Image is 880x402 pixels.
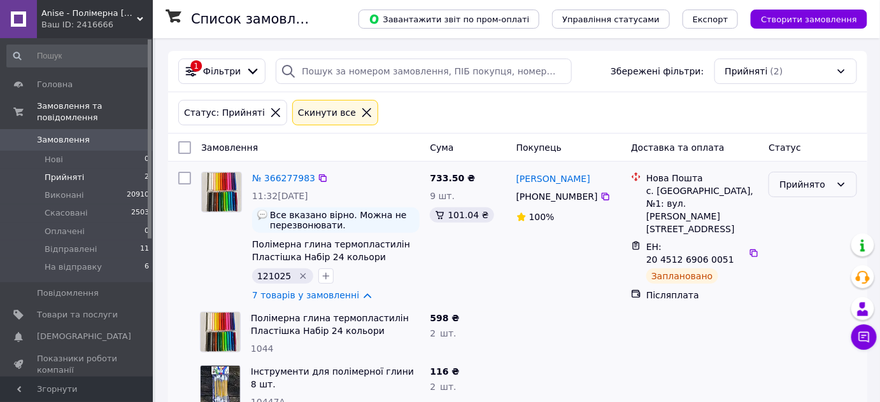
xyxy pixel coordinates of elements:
span: 121025 [257,271,291,281]
div: Ваш ID: 2416666 [41,19,153,31]
span: 20910 [127,190,149,201]
a: Створити замовлення [738,13,867,24]
img: Фото товару [201,312,240,352]
span: 2 шт. [430,328,456,338]
span: На відправку [45,261,102,273]
svg: Видалити мітку [298,271,308,281]
div: Післяплата [646,289,758,301]
span: Оплачені [45,226,85,237]
span: Головна [37,79,73,90]
span: (2) [770,66,783,76]
span: Відправлені [45,244,97,255]
div: Cкинути все [295,106,358,120]
span: Прийняті [725,65,768,78]
span: Експорт [693,15,728,24]
a: 7 товарів у замовленні [252,290,359,300]
div: Прийнято [779,177,831,191]
span: Статус [769,142,801,153]
div: с. [GEOGRAPHIC_DATA], №1: вул. [PERSON_NAME][STREET_ADDRESS] [646,184,758,235]
span: Фільтри [203,65,241,78]
span: 11:32[DATE] [252,191,308,201]
span: Замовлення [37,134,90,146]
span: Товари та послуги [37,309,118,321]
span: 2 [145,172,149,183]
span: Нові [45,154,63,165]
span: Доставка та оплата [631,142,725,153]
a: Фото товару [201,172,242,212]
span: Скасовані [45,207,88,219]
span: 0 [145,226,149,237]
span: Виконані [45,190,84,201]
div: Статус: Прийняті [181,106,267,120]
span: 598 ₴ [430,313,459,323]
span: Замовлення та повідомлення [37,100,153,123]
button: Завантажити звіт по пром-оплаті [358,10,539,29]
a: Полімерна глина термопластилін Пластішка Набір 24 кольори Пластика Набір 24 кольори [252,239,410,275]
span: Прийняті [45,172,84,183]
span: 116 ₴ [430,366,459,377]
input: Пошук за номером замовлення, ПІБ покупця, номером телефону, Email, номером накладної [276,59,572,84]
span: 2 шт. [430,382,456,392]
span: Повідомлення [37,288,99,299]
img: Фото товару [202,172,241,212]
div: [PHONE_NUMBER] [514,188,600,205]
span: 2503 [131,207,149,219]
a: Інструменти для полімерної глини 8 шт. [251,366,414,389]
span: Збережені фільтри: [611,65,704,78]
span: 0 [145,154,149,165]
span: ЕН: 20 4512 6906 0051 [646,242,734,265]
div: Заплановано [646,268,718,284]
img: :speech_balloon: [257,210,267,220]
span: 1044 [251,343,274,354]
span: Cума [430,142,453,153]
a: № 366277983 [252,173,315,183]
span: 11 [140,244,149,255]
a: [PERSON_NAME] [516,172,590,185]
span: [DEMOGRAPHIC_DATA] [37,331,131,342]
button: Чат з покупцем [851,324,877,350]
div: Нова Пошта [646,172,758,184]
span: Все вказано вірно. Можна не перезвонювати. [270,210,415,230]
span: Замовлення [201,142,258,153]
span: 9 шт. [430,191,455,201]
input: Пошук [6,45,150,67]
span: Показники роботи компанії [37,353,118,376]
span: 733.50 ₴ [430,173,475,183]
span: Управління статусами [562,15,660,24]
span: Покупець [516,142,562,153]
button: Створити замовлення [751,10,867,29]
div: 101.04 ₴ [430,207,493,223]
span: Завантажити звіт по пром-оплаті [369,13,529,25]
span: Anise - Полімерна глина та фурнітура [41,8,137,19]
h1: Список замовлень [191,11,320,27]
span: 100% [529,212,555,222]
a: Полімерна глина термопластилін Пластішка Набір 24 кольори Пластика Набір 24 кольори [251,313,409,349]
button: Експорт [683,10,739,29]
span: 6 [145,261,149,273]
span: Створити замовлення [761,15,857,24]
button: Управління статусами [552,10,670,29]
